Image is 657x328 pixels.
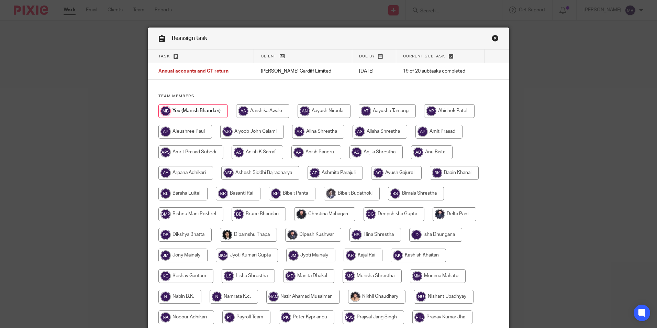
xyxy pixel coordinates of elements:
[492,35,499,44] a: Close this dialog window
[261,68,345,75] p: [PERSON_NAME] Cardiff Limited
[359,54,375,58] span: Due by
[261,54,277,58] span: Client
[403,54,445,58] span: Current subtask
[158,54,170,58] span: Task
[396,63,485,80] td: 19 of 20 subtasks completed
[172,35,207,41] span: Reassign task
[359,68,389,75] p: [DATE]
[158,94,499,99] h4: Team members
[158,69,229,74] span: Annual accounts and CT return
